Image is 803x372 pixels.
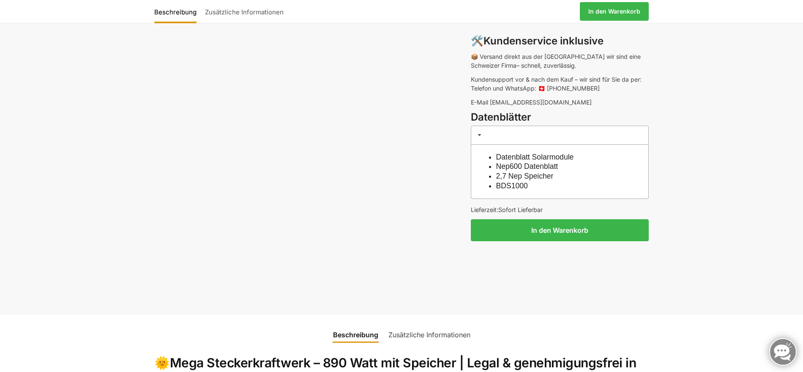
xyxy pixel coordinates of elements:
span: Lieferzeit: [471,206,543,213]
iframe: Sicherer Rahmen für schnelle Bezahlvorgänge [469,246,650,295]
p: Kundensupport vor & nach dem Kauf – wir sind für Sie da per: Telefon und WhatsApp: 🇨🇭 [PHONE_NUMBER] [471,75,649,93]
a: Beschreibung [154,1,201,22]
a: Datenblatt Solarmodule [496,153,574,161]
h3: 🛠️ [471,34,649,49]
a: Zusätzliche Informationen [383,325,475,345]
p: 📦 Versand direkt aus der [GEOGRAPHIC_DATA] wir sind eine Schweizer Firma– schnell, zuverlässig. [471,52,649,70]
a: Beschreibung [328,325,383,345]
h3: Datenblätter [471,110,649,125]
a: BDS1000 [496,182,528,190]
span: Sofort Lieferbar [498,206,543,213]
a: Zusätzliche Informationen [201,1,288,22]
button: In den Warenkorb [471,219,649,241]
strong: Kundenservice inklusive [483,35,604,47]
a: 2,7 Nep Speicher [496,172,554,180]
a: Nep600 Datenblatt [496,162,558,171]
a: In den Warenkorb [580,2,649,21]
p: E-Mail [EMAIL_ADDRESS][DOMAIN_NAME] [471,98,649,107]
